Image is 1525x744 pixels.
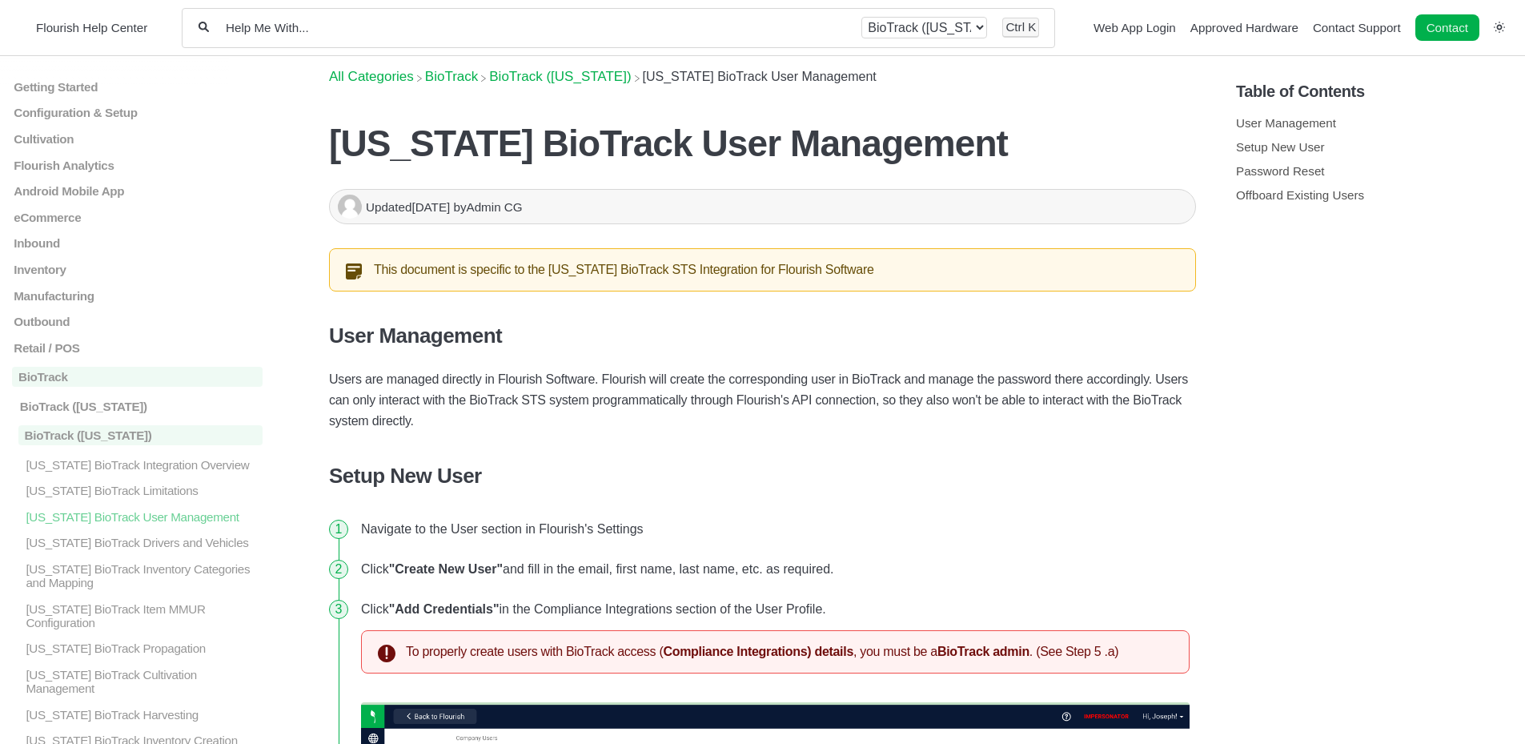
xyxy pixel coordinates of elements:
kbd: K [1028,20,1036,34]
a: Setup New User [1236,140,1325,154]
a: Flourish Analytics [12,158,263,171]
span: ​BioTrack ([US_STATE]) [489,69,631,85]
a: [US_STATE] BioTrack Propagation [12,641,263,655]
p: [US_STATE] BioTrack Cultivation Management [24,668,263,695]
a: BioTrack ([US_STATE]) [12,425,263,445]
strong: BioTrack admin [937,645,1029,658]
a: Manufacturing [12,288,263,302]
h1: [US_STATE] BioTrack User Management [329,122,1196,165]
a: Flourish Help Center [20,17,147,38]
img: Flourish Help Center Logo [20,17,28,38]
a: [US_STATE] BioTrack User Management [12,510,263,524]
time: [DATE] [411,200,450,214]
img: Admin CG [338,195,362,219]
a: Inventory [12,263,263,276]
p: [US_STATE] BioTrack Harvesting [24,707,263,721]
span: Admin CG [467,200,523,214]
a: [US_STATE] BioTrack Integration Overview [12,457,263,471]
strong: "Create New User" [389,562,503,576]
div: To properly create users with BioTrack access ( , you must be a . (See Step 5 .a) [361,630,1190,674]
a: BioTrack [425,69,478,84]
a: [US_STATE] BioTrack Drivers and Vehicles [12,536,263,549]
span: [US_STATE] BioTrack User Management [643,70,877,83]
a: Approved Hardware navigation item [1190,21,1298,34]
p: [US_STATE] BioTrack Inventory Categories and Mapping [24,562,263,589]
a: Switch dark mode setting [1494,20,1505,34]
a: Configuration & Setup [12,106,263,119]
h5: Table of Contents [1236,82,1513,101]
li: Navigate to the User section in Flourish's Settings [355,509,1196,549]
span: by [453,200,522,214]
h3: Setup New User [329,464,1196,489]
a: Retail / POS [12,341,263,355]
a: BioTrack ([US_STATE]) [12,400,263,413]
span: All Categories [329,69,414,85]
a: Web App Login navigation item [1094,21,1176,34]
a: BioTrack [12,367,263,387]
span: ​BioTrack [425,69,478,85]
strong: "Add Credentials" [389,602,500,616]
span: Flourish Help Center [36,21,147,34]
a: [US_STATE] BioTrack Cultivation Management [12,668,263,695]
a: Contact [1415,14,1479,41]
p: [US_STATE] BioTrack User Management [24,510,263,524]
kbd: Ctrl [1005,20,1025,34]
a: [US_STATE] BioTrack Item MMUR Configuration [12,601,263,629]
a: Android Mobile App [12,184,263,198]
p: [US_STATE] BioTrack Propagation [24,641,263,655]
a: Password Reset [1236,164,1325,178]
a: Cultivation [12,132,263,146]
a: eCommerce [12,211,263,224]
span: Updated [366,200,453,214]
a: Offboard Existing Users [1236,188,1364,202]
a: [US_STATE] BioTrack Limitations [12,484,263,497]
a: [US_STATE] BioTrack Inventory Categories and Mapping [12,562,263,589]
strong: Compliance Integrations) details [663,645,853,658]
p: Users are managed directly in Flourish Software. Flourish will create the corresponding user in B... [329,369,1196,432]
li: Click and fill in the email, first name, last name, etc. as required. [355,549,1196,589]
a: BioTrack (Florida) [489,69,631,84]
p: BioTrack ([US_STATE]) [18,425,263,445]
p: BioTrack ([US_STATE]) [18,400,263,413]
h3: User Management [329,324,1196,348]
a: Breadcrumb link to All Categories [329,69,414,84]
input: Help Me With... [224,20,846,35]
a: User Management [1236,116,1336,130]
a: Inbound [12,236,263,250]
a: [US_STATE] BioTrack Harvesting [12,707,263,721]
a: Contact Support navigation item [1313,21,1401,34]
p: [US_STATE] BioTrack Integration Overview [24,457,263,471]
p: [US_STATE] BioTrack Drivers and Vehicles [24,536,263,549]
div: This document is specific to the [US_STATE] BioTrack STS Integration for Flourish Software [329,248,1196,292]
p: [US_STATE] BioTrack Item MMUR Configuration [24,601,263,629]
li: Contact desktop [1411,17,1483,39]
a: Getting Started [12,79,263,93]
a: Outbound [12,315,263,328]
p: [US_STATE] BioTrack Limitations [24,484,263,497]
